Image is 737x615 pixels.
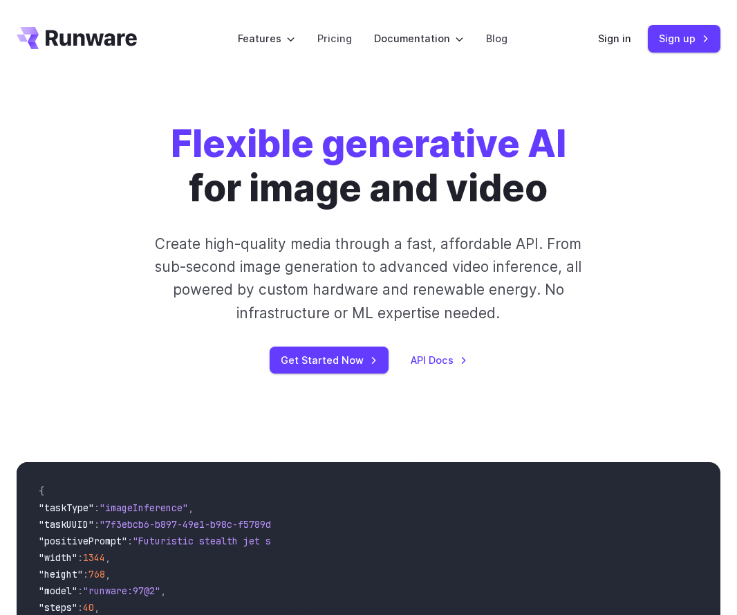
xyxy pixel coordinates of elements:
a: Go to / [17,27,137,49]
span: "runware:97@2" [83,585,160,597]
a: API Docs [411,352,467,368]
span: "width" [39,551,77,564]
span: , [105,568,111,580]
span: "Futuristic stealth jet streaking through a neon-lit cityscape with glowing purple exhaust" [133,535,636,547]
span: "taskUUID" [39,518,94,531]
span: "taskType" [39,502,94,514]
span: , [94,601,100,614]
span: , [105,551,111,564]
h1: for image and video [171,122,566,210]
span: : [127,535,133,547]
span: "height" [39,568,83,580]
span: , [188,502,194,514]
span: "positivePrompt" [39,535,127,547]
span: : [77,585,83,597]
strong: Flexible generative AI [171,121,566,166]
span: 1344 [83,551,105,564]
span: : [77,551,83,564]
a: Sign in [598,30,631,46]
label: Features [238,30,295,46]
a: Blog [486,30,507,46]
span: { [39,485,44,497]
span: "model" [39,585,77,597]
a: Sign up [648,25,720,52]
span: : [94,518,100,531]
span: , [160,585,166,597]
span: : [83,568,88,580]
span: 40 [83,601,94,614]
a: Pricing [317,30,352,46]
span: "imageInference" [100,502,188,514]
span: 768 [88,568,105,580]
span: "7f3ebcb6-b897-49e1-b98c-f5789d2d40d7" [100,518,310,531]
a: Get Started Now [270,347,389,374]
span: : [94,502,100,514]
span: : [77,601,83,614]
label: Documentation [374,30,464,46]
span: "steps" [39,601,77,614]
p: Create high-quality media through a fast, affordable API. From sub-second image generation to adv... [143,232,594,324]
